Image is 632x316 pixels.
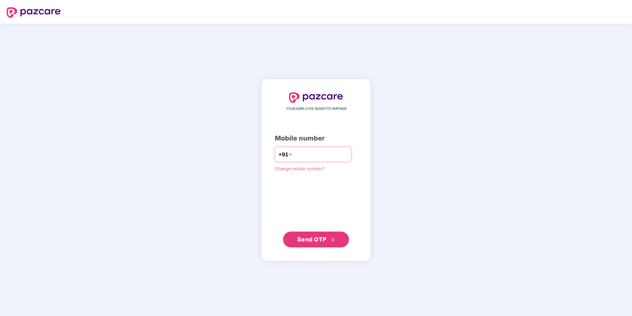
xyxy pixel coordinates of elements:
[275,133,357,143] div: Mobile number
[297,236,327,243] span: Send OTP
[288,152,292,156] span: down
[286,106,346,111] span: YOUR EMPLOYEE BENEFITS PARTNER
[289,92,343,103] img: logo
[278,150,288,159] span: +91
[331,238,335,242] span: double-right
[7,7,61,18] img: logo
[275,166,325,171] a: Change mobile number?
[283,232,349,247] button: Send OTPdouble-right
